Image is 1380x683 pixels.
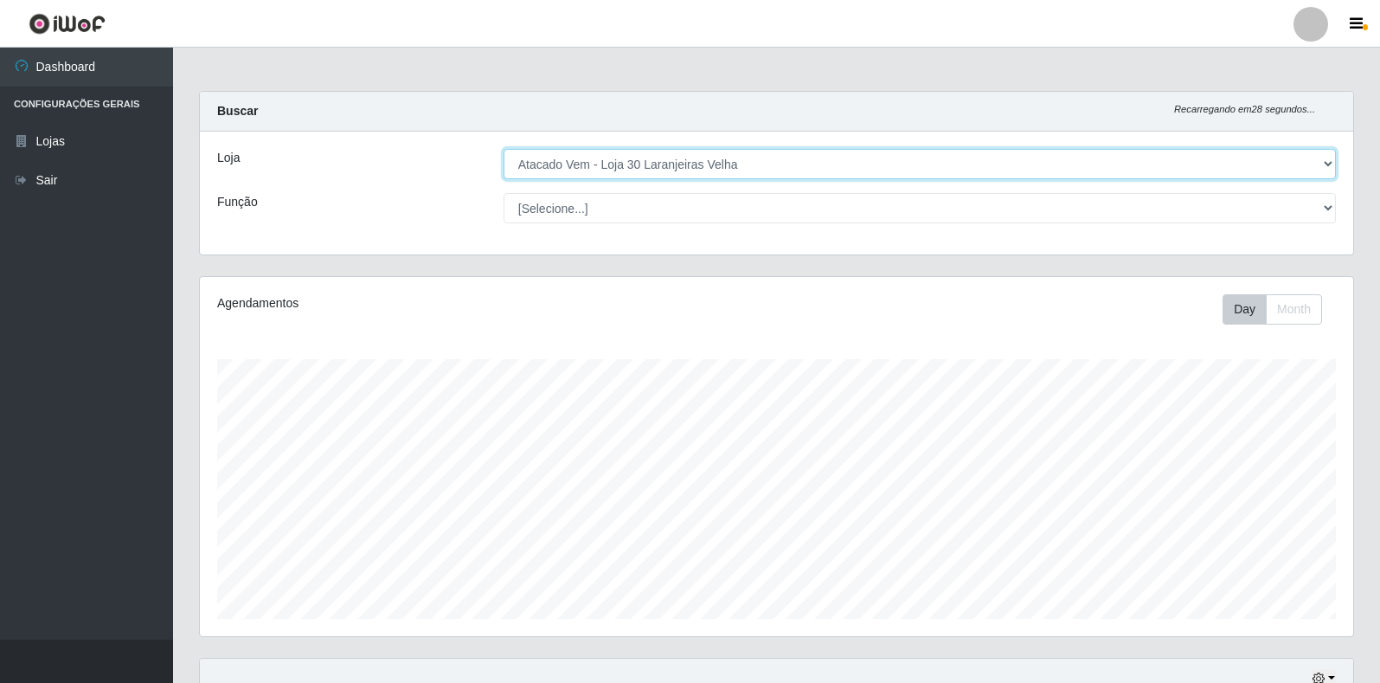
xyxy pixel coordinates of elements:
i: Recarregando em 28 segundos... [1174,104,1315,114]
button: Month [1266,294,1322,325]
label: Função [217,193,258,211]
label: Loja [217,149,240,167]
div: First group [1223,294,1322,325]
strong: Buscar [217,104,258,118]
button: Day [1223,294,1267,325]
div: Toolbar with button groups [1223,294,1336,325]
div: Agendamentos [217,294,668,313]
img: CoreUI Logo [29,13,106,35]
